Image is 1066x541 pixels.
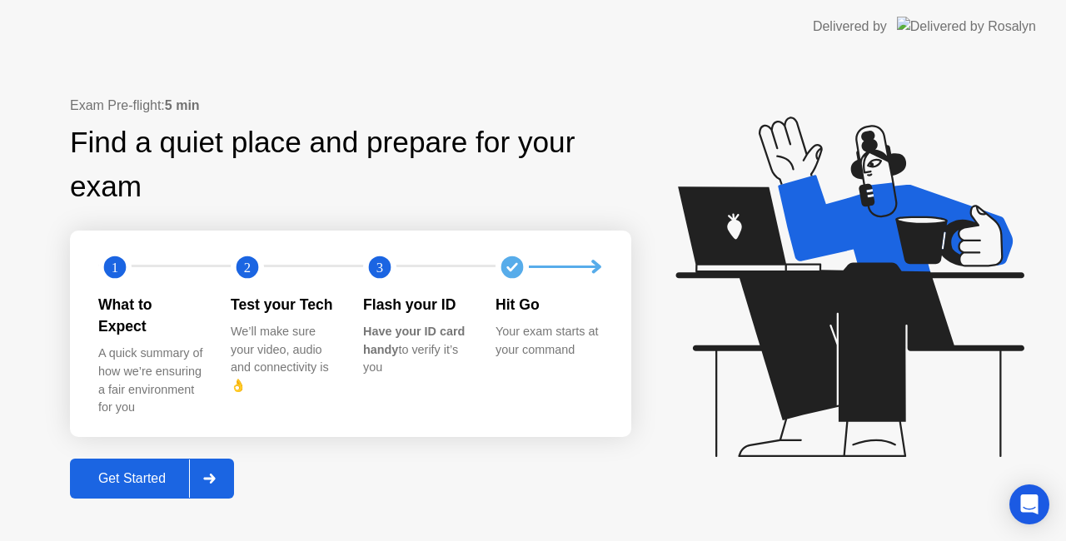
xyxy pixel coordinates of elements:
div: A quick summary of how we’re ensuring a fair environment for you [98,345,204,416]
div: We’ll make sure your video, audio and connectivity is 👌 [231,323,336,395]
div: Your exam starts at your command [496,323,601,359]
text: 1 [112,259,118,275]
div: What to Expect [98,294,204,338]
b: 5 min [165,98,200,112]
div: Delivered by [813,17,887,37]
div: Exam Pre-flight: [70,96,631,116]
div: Test your Tech [231,294,336,315]
img: Delivered by Rosalyn [897,17,1036,36]
text: 3 [376,259,383,275]
div: to verify it’s you [363,323,469,377]
div: Open Intercom Messenger [1009,484,1049,524]
div: Hit Go [496,294,601,315]
text: 2 [244,259,251,275]
div: Get Started [75,471,189,486]
b: Have your ID card handy [363,325,465,356]
div: Find a quiet place and prepare for your exam [70,121,631,209]
button: Get Started [70,459,234,499]
div: Flash your ID [363,294,469,315]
